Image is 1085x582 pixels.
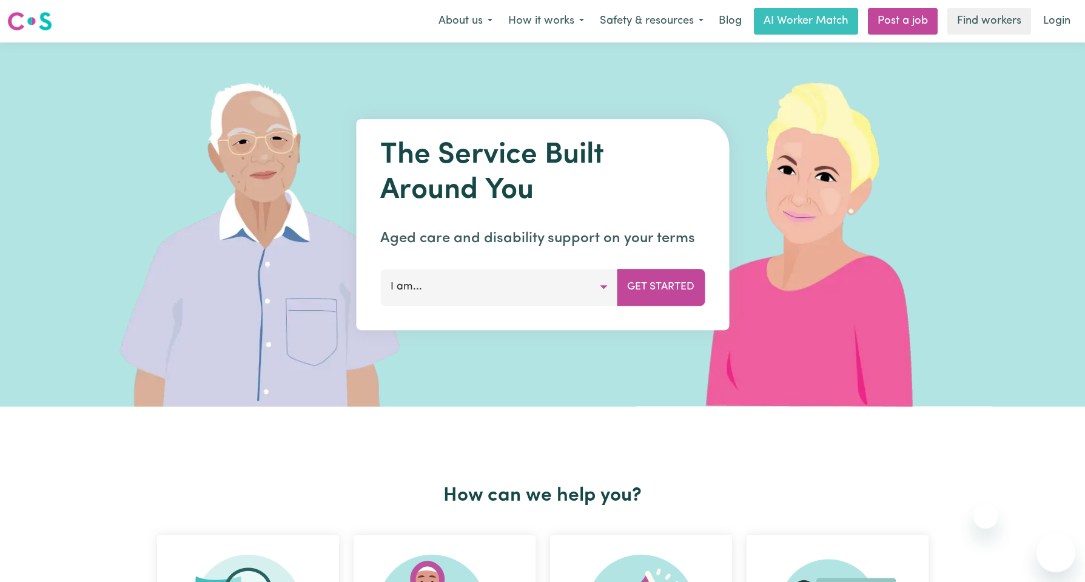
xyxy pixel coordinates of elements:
iframe: Close message [973,504,998,529]
a: Blog [711,8,749,35]
h2: How can we help you? [150,484,936,507]
h1: The Service Built Around You [380,138,705,208]
button: About us [431,8,500,34]
button: Get Started [617,269,705,305]
img: Careseekers logo [7,10,52,32]
a: Post a job [868,8,938,35]
iframe: Button to launch messaging window [1036,533,1075,572]
a: Login [1036,8,1078,35]
button: I am... [380,269,617,305]
a: AI Worker Match [754,8,858,35]
button: Safety & resources [592,8,711,34]
button: How it works [500,8,592,34]
a: Find workers [947,8,1031,35]
a: Careseekers logo [7,7,52,35]
p: Aged care and disability support on your terms [380,228,705,249]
